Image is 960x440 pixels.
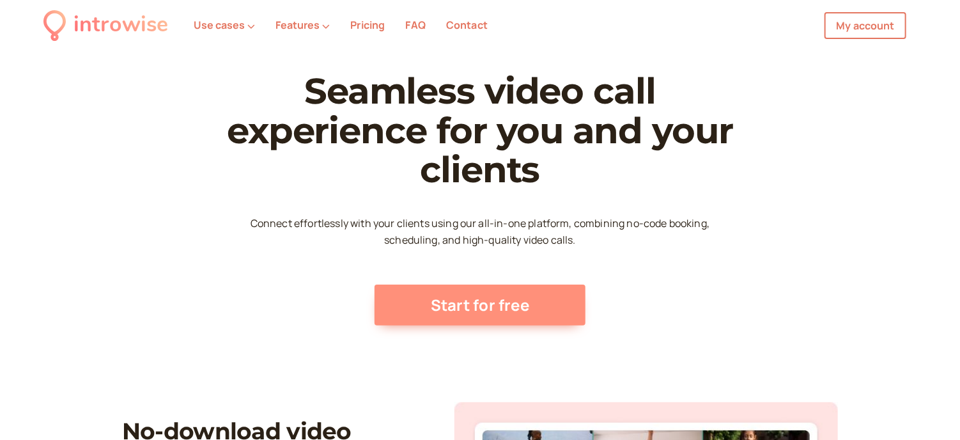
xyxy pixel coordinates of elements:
[224,72,736,190] h1: Seamless video call experience for you and your clients
[74,8,168,43] div: introwise
[350,18,385,32] a: Pricing
[825,12,906,39] a: My account
[43,8,168,43] a: introwise
[275,19,330,31] button: Features
[375,285,585,326] a: Start for free
[224,216,736,249] p: Connect effortlessly with your clients using our all-in-one platform, combining no-code booking, ...
[194,19,255,31] button: Use cases
[406,18,426,32] a: FAQ
[446,18,488,32] a: Contact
